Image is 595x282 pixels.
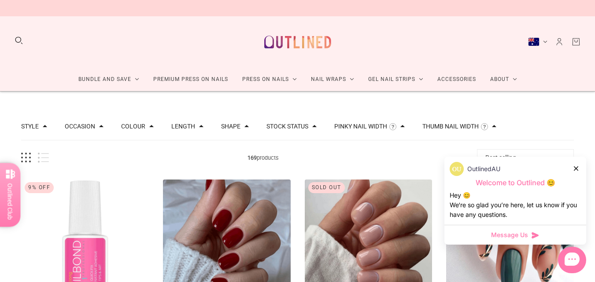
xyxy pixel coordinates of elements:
[491,231,528,239] span: Message Us
[304,68,361,91] a: Nail Wraps
[334,123,387,129] button: Filter by Pinky Nail Width
[171,123,195,129] button: Filter by Length
[450,190,581,220] div: Hey 😊 We‘re so glad you’re here, let us know if you have any questions.
[450,162,464,176] img: data:image/png;base64,iVBORw0KGgoAAAANSUhEUgAAACQAAAAkCAYAAADhAJiYAAACJklEQVR4AexUO28TQRice/mFQxI...
[121,123,145,129] button: Filter by Colour
[528,37,547,46] button: Australia
[14,36,24,45] button: Search
[49,153,477,162] span: products
[308,182,345,193] div: Sold out
[266,123,308,129] button: Filter by Stock status
[146,68,235,91] a: Premium Press On Nails
[71,68,146,91] a: Bundle and Save
[21,123,39,129] button: Filter by Style
[25,182,54,193] div: 9% Off
[450,178,581,187] p: Welcome to Outlined 😊
[430,68,483,91] a: Accessories
[235,68,304,91] a: Press On Nails
[21,153,31,163] button: Grid view
[422,123,479,129] button: Filter by Thumb Nail Width
[467,164,500,174] p: OutlinedAU
[65,123,95,129] button: Filter by Occasion
[477,149,574,166] button: Best selling
[361,68,430,91] a: Gel Nail Strips
[554,37,564,47] a: Account
[38,153,49,163] button: List view
[221,123,240,129] button: Filter by Shape
[248,154,257,161] b: 169
[259,23,336,61] a: Outlined
[571,37,581,47] a: Cart
[483,68,524,91] a: About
